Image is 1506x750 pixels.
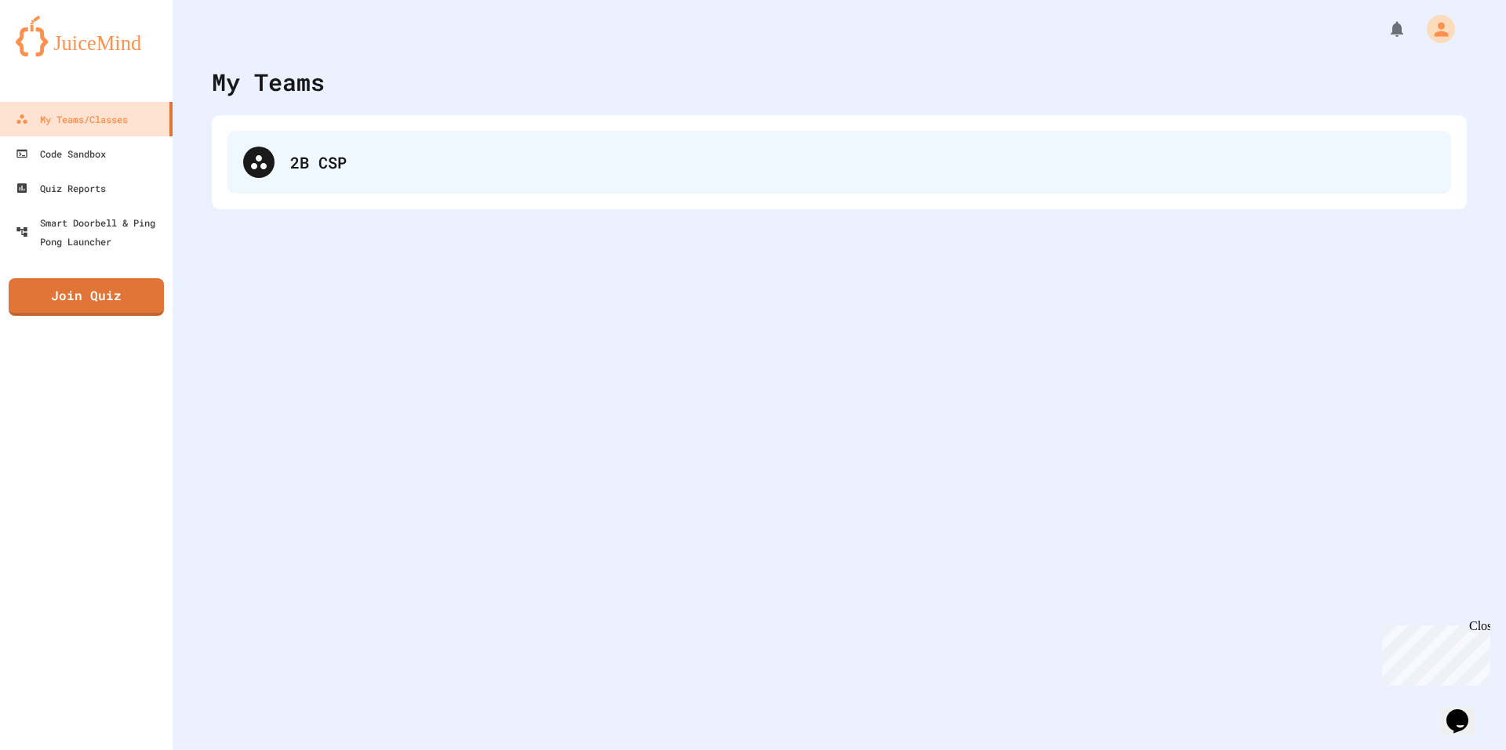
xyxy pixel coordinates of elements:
div: My Account [1410,11,1459,47]
img: logo-orange.svg [16,16,157,56]
div: Code Sandbox [16,144,106,163]
div: Smart Doorbell & Ping Pong Launcher [16,213,166,251]
iframe: chat widget [1440,687,1490,734]
div: My Teams [212,64,325,100]
div: 2B CSP [290,150,1435,174]
a: Join Quiz [9,278,164,316]
iframe: chat widget [1376,619,1490,686]
div: Chat with us now!Close [6,6,108,100]
div: My Teams/Classes [16,110,128,129]
div: My Notifications [1359,16,1410,42]
div: Quiz Reports [16,179,106,197]
div: 2B CSP [227,131,1451,194]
